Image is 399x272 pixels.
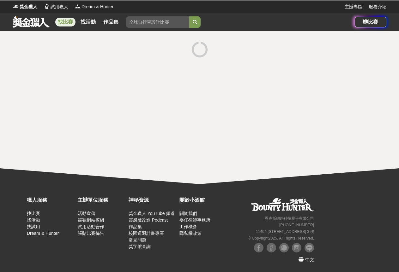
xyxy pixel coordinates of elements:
span: Dream & Hunter [82,3,113,10]
a: LogoDream & Hunter [75,3,113,10]
span: 中文 [305,257,314,262]
a: 隱私權政策 [179,231,202,236]
a: 找試用 [27,224,40,229]
a: 作品集 [129,224,142,229]
a: 獎金獵人 YouTube 頻道 [129,211,175,216]
a: 主辦專區 [345,3,362,10]
a: 服務介紹 [369,3,386,10]
span: 獎金獵人 [20,3,37,10]
img: Facebook [254,243,263,252]
a: 作品集 [101,18,121,26]
a: Logo試用獵人 [44,3,68,10]
a: 試用活動合作 [78,224,104,229]
img: Facebook [267,243,276,252]
div: 神秘資源 [129,196,176,204]
small: [PHONE_NUMBER] [279,223,314,227]
a: 常見問題 [129,237,146,242]
a: 找比賽 [27,211,40,216]
a: 靈感魔改造 Podcast [129,217,168,223]
a: 委任律師事務所 [179,217,210,223]
small: 恩克斯網路科技股份有限公司 [265,216,314,221]
a: 活動宣傳 [78,211,95,216]
a: 張貼比賽佈告 [78,231,104,236]
a: 校園巡迴計畫專區 [129,231,164,236]
input: 全球自行車設計比賽 [126,16,189,28]
img: Plurk [279,243,289,252]
img: Logo [75,3,81,9]
div: 關於小酒館 [179,196,227,204]
a: 工作機會 [179,224,197,229]
small: © Copyright 2025 . All Rights Reserved. [248,236,314,240]
div: 獵人服務 [27,196,75,204]
small: 11494 [STREET_ADDRESS] 3 樓 [256,229,314,234]
img: Logo [44,3,50,9]
a: 獎字號查詢 [129,244,151,249]
img: LINE [305,243,314,252]
a: 找活動 [27,217,40,223]
a: 找比賽 [55,18,76,26]
a: Logo獎金獵人 [13,3,37,10]
a: Dream & Hunter [27,231,59,236]
div: 主辦單位服務 [78,196,125,204]
a: 辦比賽 [355,17,386,27]
a: 關於我們 [179,211,197,216]
img: Instagram [292,243,301,252]
span: 試用獵人 [51,3,68,10]
img: Logo [13,3,19,9]
a: 找活動 [78,18,98,26]
a: 競賽網站模組 [78,217,104,223]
